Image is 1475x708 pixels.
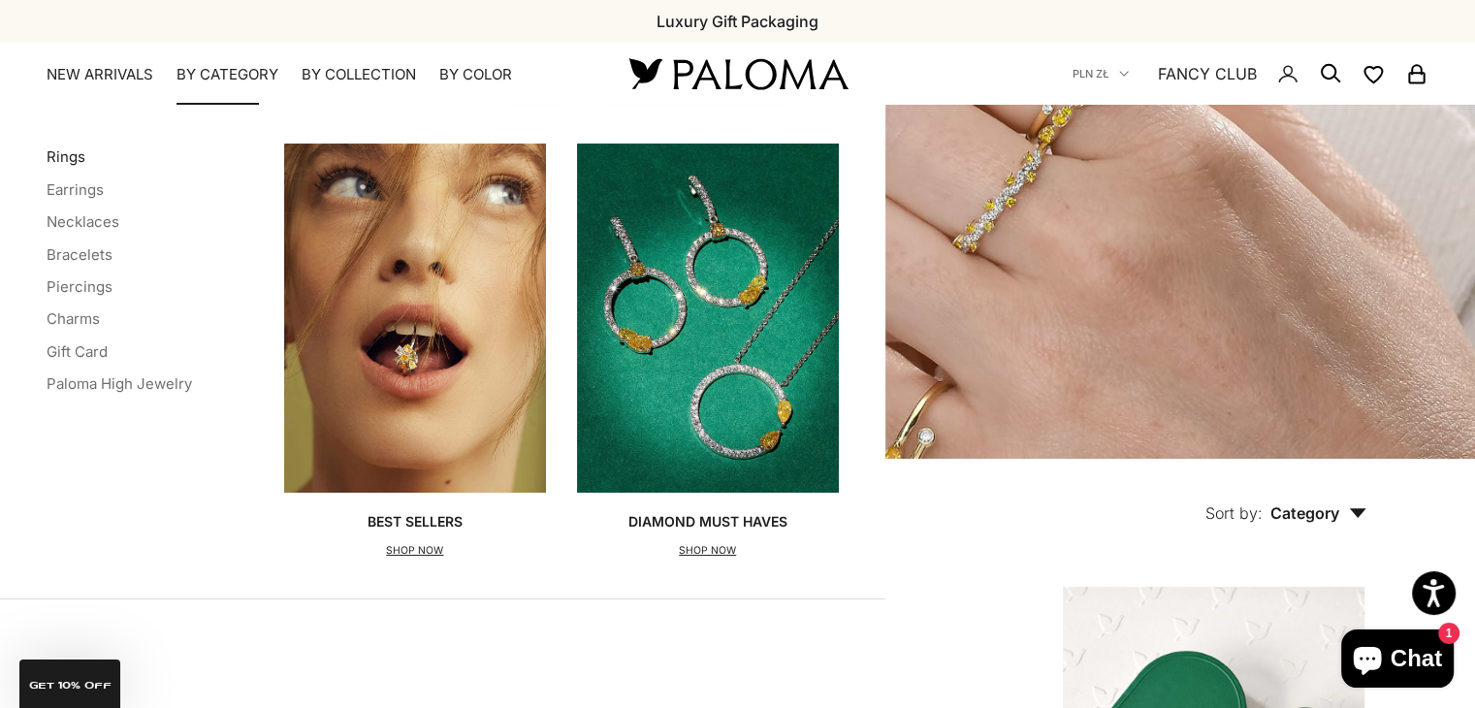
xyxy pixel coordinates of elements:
[1073,65,1129,82] button: PLN zł
[47,65,153,84] a: NEW ARRIVALS
[47,180,104,199] a: Earrings
[284,144,546,560] a: Best SellersSHOP NOW
[1205,503,1263,523] span: Sort by:
[29,681,112,691] span: GET 10% Off
[47,245,112,264] a: Bracelets
[1161,459,1411,540] button: Sort by: Category
[47,212,119,231] a: Necklaces
[47,147,85,166] a: Rings
[1158,61,1257,86] a: FANCY CLUB
[47,277,112,296] a: Piercings
[439,65,512,84] summary: By Color
[47,374,192,393] a: Paloma High Jewelry
[1270,503,1366,523] span: Category
[302,65,416,84] summary: By Collection
[176,65,278,84] summary: By Category
[47,65,583,84] nav: Primary navigation
[657,9,818,34] p: Luxury Gift Packaging
[1335,629,1459,692] inbox-online-store-chat: Shopify online store chat
[19,660,120,708] div: GET 10% Off
[47,342,108,361] a: Gift Card
[628,512,787,531] p: Diamond Must Haves
[577,144,839,560] a: Diamond Must HavesSHOP NOW
[47,309,100,328] a: Charms
[1073,43,1428,105] nav: Secondary navigation
[368,512,463,531] p: Best Sellers
[1073,65,1109,82] span: PLN zł
[628,541,787,561] p: SHOP NOW
[368,541,463,561] p: SHOP NOW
